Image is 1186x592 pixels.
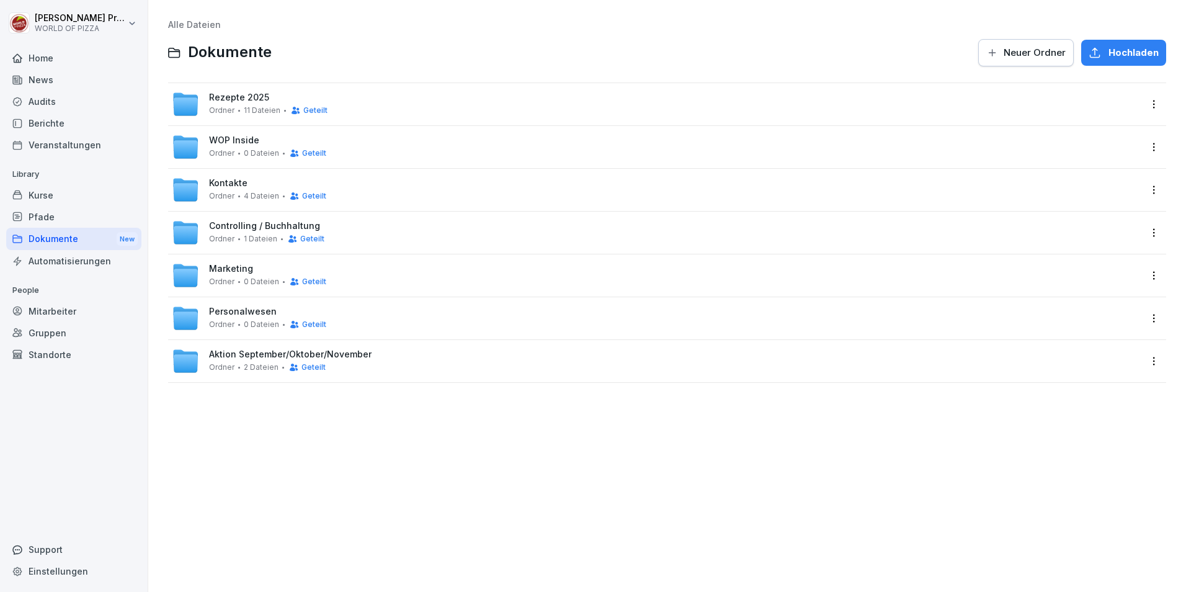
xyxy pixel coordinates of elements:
span: Geteilt [302,320,326,329]
a: DokumenteNew [6,228,141,251]
span: 1 Dateien [244,235,277,243]
button: Neuer Ordner [978,39,1074,66]
a: Standorte [6,344,141,366]
span: Ordner [209,106,234,115]
p: Library [6,164,141,184]
a: Veranstaltungen [6,134,141,156]
span: Ordner [209,320,234,329]
a: Einstellungen [6,560,141,582]
span: 0 Dateien [244,149,279,158]
a: PersonalwesenOrdner0 DateienGeteilt [172,305,1140,332]
a: Automatisierungen [6,250,141,272]
a: Aktion September/Oktober/NovemberOrdner2 DateienGeteilt [172,348,1140,375]
a: Gruppen [6,322,141,344]
a: Audits [6,91,141,112]
a: Berichte [6,112,141,134]
a: KontakteOrdner4 DateienGeteilt [172,176,1140,204]
span: Ordner [209,235,234,243]
span: Geteilt [300,235,324,243]
a: News [6,69,141,91]
span: 0 Dateien [244,277,279,286]
div: Dokumente [6,228,141,251]
a: MarketingOrdner0 DateienGeteilt [172,262,1140,289]
span: Rezepte 2025 [209,92,269,103]
a: WOP InsideOrdner0 DateienGeteilt [172,133,1140,161]
span: Ordner [209,277,234,286]
div: Support [6,539,141,560]
span: Dokumente [188,43,272,61]
span: Geteilt [302,192,326,200]
span: Controlling / Buchhaltung [209,221,320,231]
span: Geteilt [301,363,326,372]
a: Pfade [6,206,141,228]
span: Kontakte [209,178,247,189]
span: 0 Dateien [244,320,279,329]
a: Alle Dateien [168,19,221,30]
div: New [117,232,138,246]
span: Aktion September/Oktober/November [209,349,372,360]
a: Rezepte 2025Ordner11 DateienGeteilt [172,91,1140,118]
a: Home [6,47,141,69]
span: Ordner [209,149,234,158]
p: [PERSON_NAME] Proschwitz [35,13,125,24]
span: Geteilt [302,277,326,286]
span: Geteilt [303,106,328,115]
span: Hochladen [1108,46,1159,60]
span: 2 Dateien [244,363,279,372]
span: Marketing [209,264,253,274]
span: Geteilt [302,149,326,158]
a: Kurse [6,184,141,206]
span: Ordner [209,363,234,372]
p: WORLD OF PIZZA [35,24,125,33]
a: Controlling / BuchhaltungOrdner1 DateienGeteilt [172,219,1140,246]
button: Hochladen [1081,40,1166,66]
span: Ordner [209,192,234,200]
span: WOP Inside [209,135,259,146]
a: Mitarbeiter [6,300,141,322]
span: Personalwesen [209,307,277,317]
p: People [6,280,141,300]
span: 4 Dateien [244,192,279,200]
span: Neuer Ordner [1004,46,1066,60]
span: 11 Dateien [244,106,280,115]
